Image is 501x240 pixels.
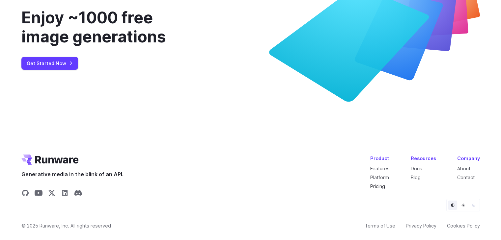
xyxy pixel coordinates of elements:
a: Docs [411,166,422,171]
a: Share on Discord [74,189,82,199]
a: Platform [370,175,389,180]
a: Pricing [370,183,385,189]
a: Blog [411,175,421,180]
a: Cookies Policy [447,222,480,229]
button: Dark [469,201,478,210]
a: Get Started Now [21,57,78,70]
span: © 2025 Runware, Inc. All rights reserved [21,222,111,229]
ul: Theme selector [446,199,480,211]
a: Privacy Policy [406,222,436,229]
div: Product [370,155,390,162]
div: Company [457,155,480,162]
a: Go to / [21,155,79,165]
div: Enjoy ~1000 free image generations [21,8,201,46]
a: Share on YouTube [35,189,42,199]
div: Resources [411,155,436,162]
a: Contact [457,175,475,180]
a: Features [370,166,390,171]
a: Share on LinkedIn [61,189,69,199]
button: Default [448,201,457,210]
a: About [457,166,470,171]
a: Terms of Use [365,222,395,229]
span: Generative media in the blink of an API. [21,170,124,179]
button: Light [459,201,468,210]
a: Share on X [48,189,56,199]
a: Share on GitHub [21,189,29,199]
